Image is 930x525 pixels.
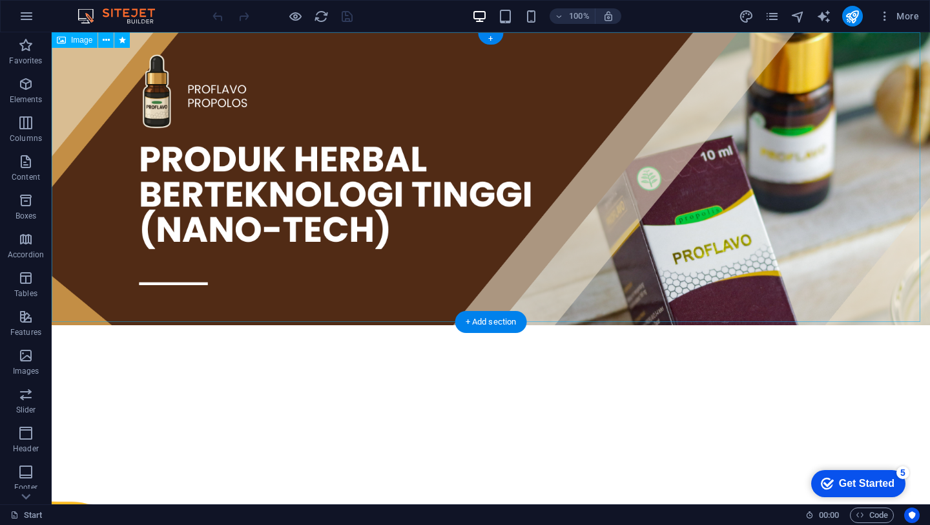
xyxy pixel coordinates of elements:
[790,9,805,24] i: Navigator
[765,9,780,24] i: Pages (Ctrl+Alt+S)
[13,366,39,376] p: Images
[816,9,831,24] i: AI Writer
[314,9,329,24] i: Reload page
[845,9,860,24] i: Publish
[478,33,503,45] div: +
[96,3,108,16] div: 5
[14,482,37,493] p: Footer
[790,8,806,24] button: navigator
[550,8,595,24] button: 100%
[904,508,920,523] button: Usercentrics
[313,8,329,24] button: reload
[10,94,43,105] p: Elements
[739,9,754,24] i: Design (Ctrl+Alt+Y)
[10,508,43,523] a: Click to cancel selection. Double-click to open Pages
[850,508,894,523] button: Code
[10,327,41,337] p: Features
[10,133,42,144] p: Columns
[819,508,839,523] span: 00 00
[12,172,40,182] p: Content
[15,211,37,221] p: Boxes
[8,250,44,260] p: Accordion
[287,8,303,24] button: Click here to leave preview mode and continue editing
[569,8,590,24] h6: 100%
[878,10,919,23] span: More
[739,8,754,24] button: design
[816,8,832,24] button: text_generator
[10,6,105,34] div: Get Started 5 items remaining, 0% complete
[856,508,888,523] span: Code
[71,36,92,44] span: Image
[14,288,37,299] p: Tables
[16,405,36,415] p: Slider
[828,510,830,520] span: :
[13,444,39,454] p: Header
[603,10,614,22] i: On resize automatically adjust zoom level to fit chosen device.
[842,6,863,27] button: publish
[9,56,42,66] p: Favorites
[873,6,924,27] button: More
[765,8,780,24] button: pages
[38,14,94,26] div: Get Started
[805,508,840,523] h6: Session time
[455,311,527,333] div: + Add section
[74,8,171,24] img: Editor Logo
